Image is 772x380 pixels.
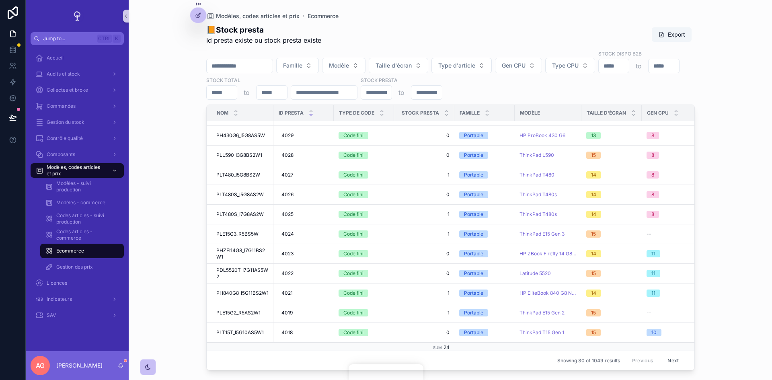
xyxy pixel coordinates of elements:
small: Sum [433,345,442,350]
span: Jump to... [43,35,94,42]
div: 14 [591,290,596,297]
a: Codes articles - suivi production [40,212,124,226]
span: 4025 [281,211,294,218]
a: Portable [459,132,510,139]
a: Collectes et broke [31,83,124,97]
span: Ecommerce [56,248,84,254]
a: 14 [586,171,637,179]
span: Accueil [47,55,64,61]
span: Gestion des prix [56,264,93,270]
div: Code fini [343,309,363,316]
span: PLT480_I5G8BS2W [216,172,260,178]
span: Famille [283,62,302,70]
a: Code fini [339,250,389,257]
span: PH430G6_I5G8AS5W [216,132,265,139]
a: 13 [586,132,637,139]
div: 15 [591,152,596,159]
div: Portable [464,171,483,179]
span: 0 [399,251,450,257]
div: 13 [591,132,596,139]
span: Nom [217,110,228,116]
a: 4019 [278,306,329,319]
div: 14 [591,171,596,179]
span: 4022 [281,270,294,277]
a: Code fini [339,191,389,198]
span: 24 [443,344,450,350]
div: Portable [464,152,483,159]
div: 15 [591,309,596,316]
span: PLE15G2_R5AS2W1 [216,310,261,316]
a: Code fini [339,171,389,179]
a: 4022 [278,267,329,280]
div: 14 [591,191,596,198]
a: 14 [586,250,637,257]
span: Audits et stock [47,71,80,77]
a: Portable [459,270,510,277]
span: Type de code [339,110,374,116]
a: PH840G8_I5G11BS2W1 [216,290,269,296]
span: 0 [399,270,450,277]
span: Famille [460,110,480,116]
a: Modèles, codes articles et prix [206,12,300,20]
a: ThinkPad E15 Gen 3 [519,231,577,237]
img: App logo [71,10,84,23]
a: 8 [647,191,697,198]
div: 14 [591,211,596,218]
span: Stock presta [402,110,439,116]
span: Gen CPU [647,110,669,116]
p: [PERSON_NAME] [56,362,103,370]
a: ThinkPad T15 Gen 1 [519,329,577,336]
a: 8 [647,171,697,179]
span: Type d'article [438,62,475,70]
a: Code fini [339,132,389,139]
a: Portable [459,152,510,159]
span: 4023 [281,251,294,257]
span: Modèles - commerce [56,199,105,206]
a: 15 [586,329,637,336]
span: 4026 [281,191,294,198]
a: Latitude 5520 [519,270,577,277]
span: -- [647,231,651,237]
button: Select Button [431,58,492,73]
span: ThinkPad E15 Gen 2 [519,310,565,316]
a: Indicateurs [31,292,124,306]
span: HP ProBook 430 G6 [519,132,565,139]
button: Select Button [545,58,595,73]
button: Jump to...CtrlK [31,32,124,45]
a: Modèles - commerce [40,195,124,210]
a: Code fini [339,152,389,159]
span: PHZFI14G8_I7G11BS2W1 [216,247,269,260]
a: 15 [586,152,637,159]
a: Modèles, codes articles et prix [31,163,124,178]
a: ThinkPad T480s [519,191,557,198]
button: Select Button [495,58,542,73]
span: Codes articles - commerce [56,228,116,241]
span: Modèle [520,110,540,116]
span: 0 [399,191,450,198]
h1: 📙Stock presta [206,24,321,35]
a: 4018 [278,326,329,339]
a: 1 [399,211,450,218]
button: Next [662,354,684,367]
a: ThinkPad T480s [519,211,557,218]
a: Portable [459,191,510,198]
div: 8 [651,211,654,218]
div: Code fini [343,132,363,139]
div: 8 [651,171,654,179]
span: 4029 [281,132,294,139]
span: PLL590_I3G8BS2W1 [216,152,262,158]
a: ThinkPad E15 Gen 3 [519,231,565,237]
span: PLT15T_I5G10AS5W1 [216,329,264,336]
span: Licences [47,280,67,286]
div: 8 [651,191,654,198]
a: Latitude 5520 [519,270,551,277]
div: Code fini [343,152,363,159]
a: HP EliteBook 840 G8 Notebook PC [519,290,577,296]
span: SAV [47,312,56,318]
span: Composants [47,151,75,158]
